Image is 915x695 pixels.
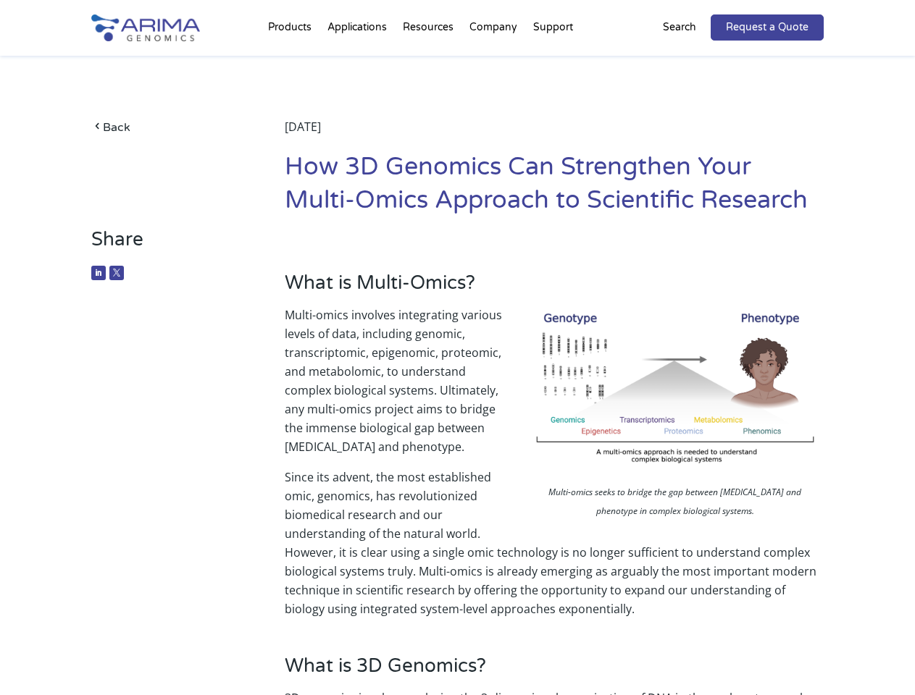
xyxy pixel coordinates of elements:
h3: What is 3D Genomics? [285,654,824,688]
p: Multi-omics seeks to bridge the gap between [MEDICAL_DATA] and phenotype in complex biological sy... [527,483,824,524]
a: Request a Quote [711,14,824,41]
div: [DATE] [285,117,824,151]
h3: Share [91,228,244,262]
p: Search [663,18,696,37]
p: Multi-omics involves integrating various levels of data, including genomic, transcriptomic, epige... [285,306,824,468]
img: Arima-Genomics-logo [91,14,200,41]
h3: What is Multi-Omics? [285,271,824,306]
a: Back [91,117,244,137]
p: Since its advent, the most established omic, genomics, has revolutionized biomedical research and... [285,468,824,618]
h1: How 3D Genomics Can Strengthen Your Multi-Omics Approach to Scientific Research [285,151,824,228]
